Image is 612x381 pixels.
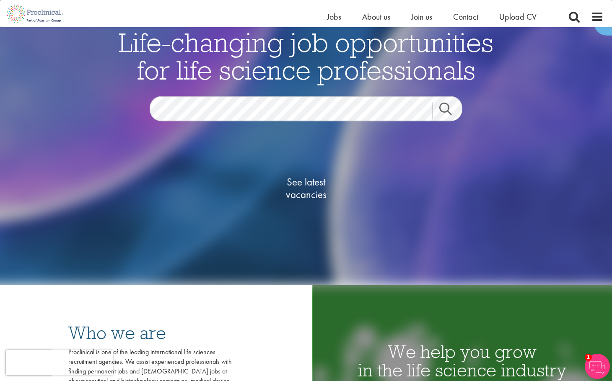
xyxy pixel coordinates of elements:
iframe: reCAPTCHA [6,350,113,375]
a: Contact [453,11,478,22]
a: Jobs [327,11,341,22]
a: Job search submit button [433,102,469,119]
a: Upload CV [499,11,537,22]
h3: Who we are [68,324,232,342]
img: Chatbot [585,354,610,379]
a: Join us [411,11,432,22]
h1: We help you grow in the life science industry [312,342,612,379]
span: 1 [585,354,592,361]
a: About us [362,11,390,22]
a: See latestvacancies [264,142,348,234]
span: See latest vacancies [264,175,348,201]
span: Life-changing job opportunities for life science professionals [119,25,493,86]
